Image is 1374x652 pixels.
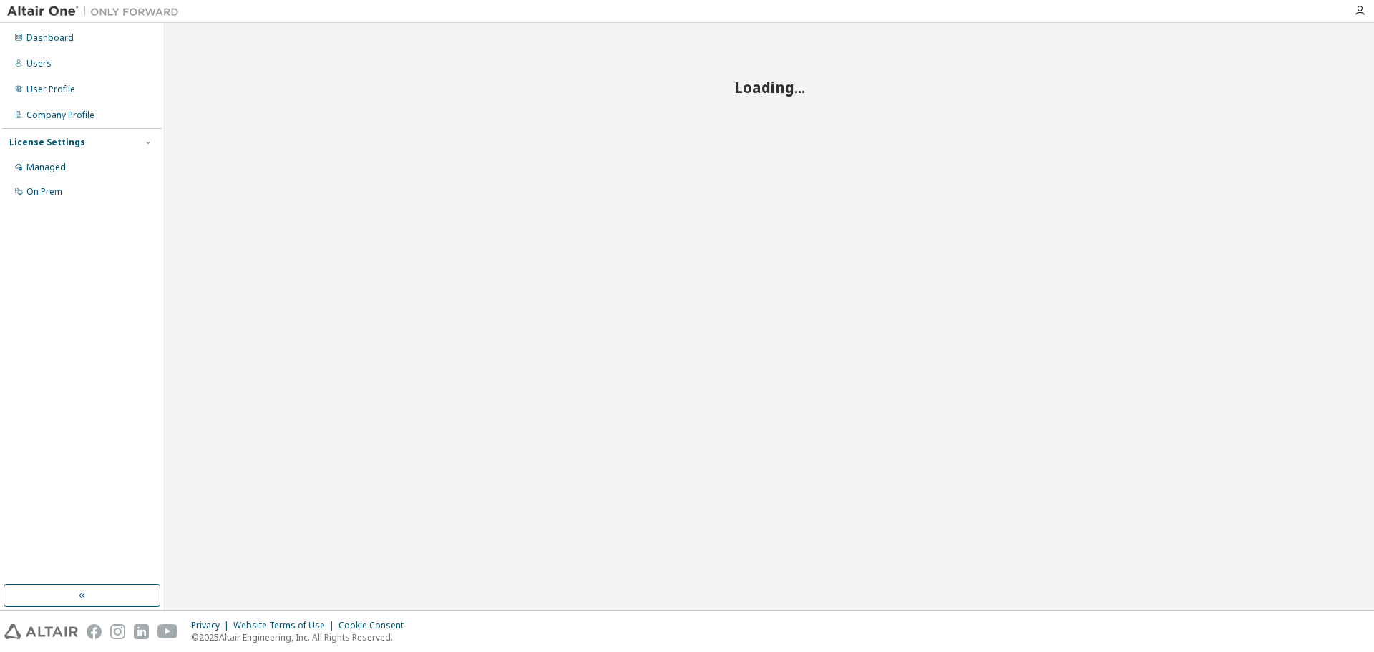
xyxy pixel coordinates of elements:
div: Users [26,58,52,69]
img: linkedin.svg [134,624,149,639]
h2: Loading... [447,78,1091,97]
div: Company Profile [26,110,94,121]
div: Dashboard [26,32,74,44]
div: License Settings [9,137,85,148]
div: Managed [26,162,66,173]
p: © 2025 Altair Engineering, Inc. All Rights Reserved. [191,631,412,643]
img: Altair One [7,4,186,19]
img: instagram.svg [110,624,125,639]
div: Cookie Consent [338,620,412,631]
div: Privacy [191,620,233,631]
div: On Prem [26,186,62,198]
img: youtube.svg [157,624,178,639]
div: Website Terms of Use [233,620,338,631]
img: altair_logo.svg [4,624,78,639]
div: User Profile [26,84,75,95]
img: facebook.svg [87,624,102,639]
